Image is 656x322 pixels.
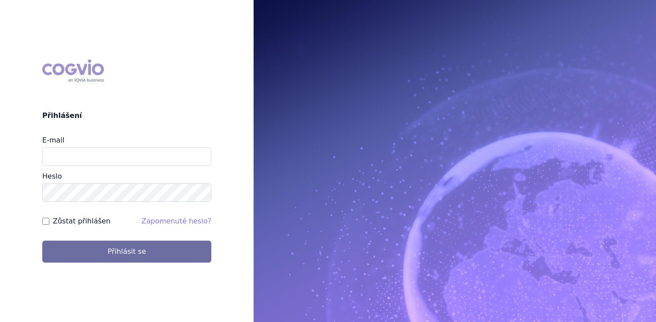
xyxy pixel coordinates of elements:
button: Přihlásit se [42,241,211,263]
label: E-mail [42,136,64,144]
div: COGVIO [42,59,104,82]
label: Zůstat přihlášen [53,216,111,227]
label: Heslo [42,172,62,180]
a: Zapomenuté heslo? [141,217,211,225]
h2: Přihlášení [42,110,211,121]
